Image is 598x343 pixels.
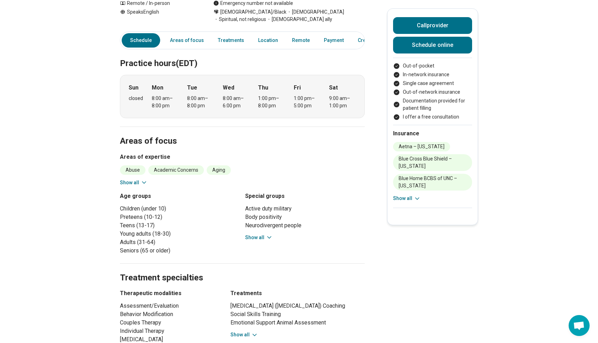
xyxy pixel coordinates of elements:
[354,33,389,48] a: Credentials
[254,33,282,48] a: Location
[294,84,301,92] strong: Fri
[223,84,234,92] strong: Wed
[120,230,240,238] li: Young adults (18-30)
[207,165,231,175] li: Aging
[120,319,218,327] li: Couples Therapy
[120,238,240,246] li: Adults (31-64)
[230,289,365,298] h3: Treatments
[120,302,218,310] li: Assessment/Evaluation
[120,179,148,186] button: Show all
[213,16,266,23] span: Spiritual, not religious
[230,319,365,327] li: Emotional Support Animal Assessment
[120,327,218,335] li: Individual Therapy
[393,97,472,112] li: Documentation provided for patient filling
[286,8,344,16] span: [DEMOGRAPHIC_DATA]
[166,33,208,48] a: Areas of focus
[120,192,240,200] h3: Age groups
[329,95,356,109] div: 9:00 am – 1:00 pm
[120,221,240,230] li: Teens (13-17)
[245,234,273,241] button: Show all
[393,113,472,121] li: I offer a free consultation
[129,84,138,92] strong: Sun
[214,33,248,48] a: Treatments
[129,95,143,102] div: closed
[120,255,365,284] h2: Treatment specialties
[258,84,268,92] strong: Thu
[393,71,472,78] li: In-network insurance
[266,16,332,23] span: [DEMOGRAPHIC_DATA] ally
[120,153,365,161] h3: Areas of expertise
[122,33,160,48] a: Schedule
[320,33,348,48] a: Payment
[223,95,250,109] div: 8:00 am – 6:00 pm
[393,62,472,70] li: Out-of-pocket
[230,310,365,319] li: Social Skills Training
[329,84,338,92] strong: Sat
[120,310,218,319] li: Behavior Modification
[393,154,472,171] li: Blue Cross Blue Shield – [US_STATE]
[120,205,240,213] li: Children (under 10)
[187,84,197,92] strong: Tue
[245,192,365,200] h3: Special groups
[120,8,199,23] div: Speaks English
[120,289,218,298] h3: Therapeutic modalities
[288,33,314,48] a: Remote
[245,221,365,230] li: Neurodivergent people
[120,119,365,147] h2: Areas of focus
[120,165,145,175] li: Abuse
[393,174,472,191] li: Blue Home BCBS of UNC – [US_STATE]
[393,62,472,121] ul: Payment options
[148,165,204,175] li: Academic Concerns
[120,41,365,70] h2: Practice hours (EDT)
[393,17,472,34] button: Callprovider
[187,95,214,109] div: 8:00 am – 8:00 pm
[152,95,179,109] div: 8:00 am – 8:00 pm
[393,195,421,202] button: Show all
[120,213,240,221] li: Preteens (10-12)
[120,75,365,118] div: When does the program meet?
[245,205,365,213] li: Active duty military
[393,142,450,151] li: Aetna – [US_STATE]
[245,213,365,221] li: Body positivity
[393,88,472,96] li: Out-of-network insurance
[220,8,286,16] span: [DEMOGRAPHIC_DATA]/Black
[230,302,365,310] li: [MEDICAL_DATA] ([MEDICAL_DATA]) Coaching
[393,80,472,87] li: Single case agreement
[152,84,163,92] strong: Mon
[569,315,590,336] div: Open chat
[393,129,472,138] h2: Insurance
[230,331,258,338] button: Show all
[120,246,240,255] li: Seniors (65 or older)
[294,95,321,109] div: 1:00 pm – 5:00 pm
[393,37,472,53] a: Schedule online
[258,95,285,109] div: 1:00 pm – 8:00 pm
